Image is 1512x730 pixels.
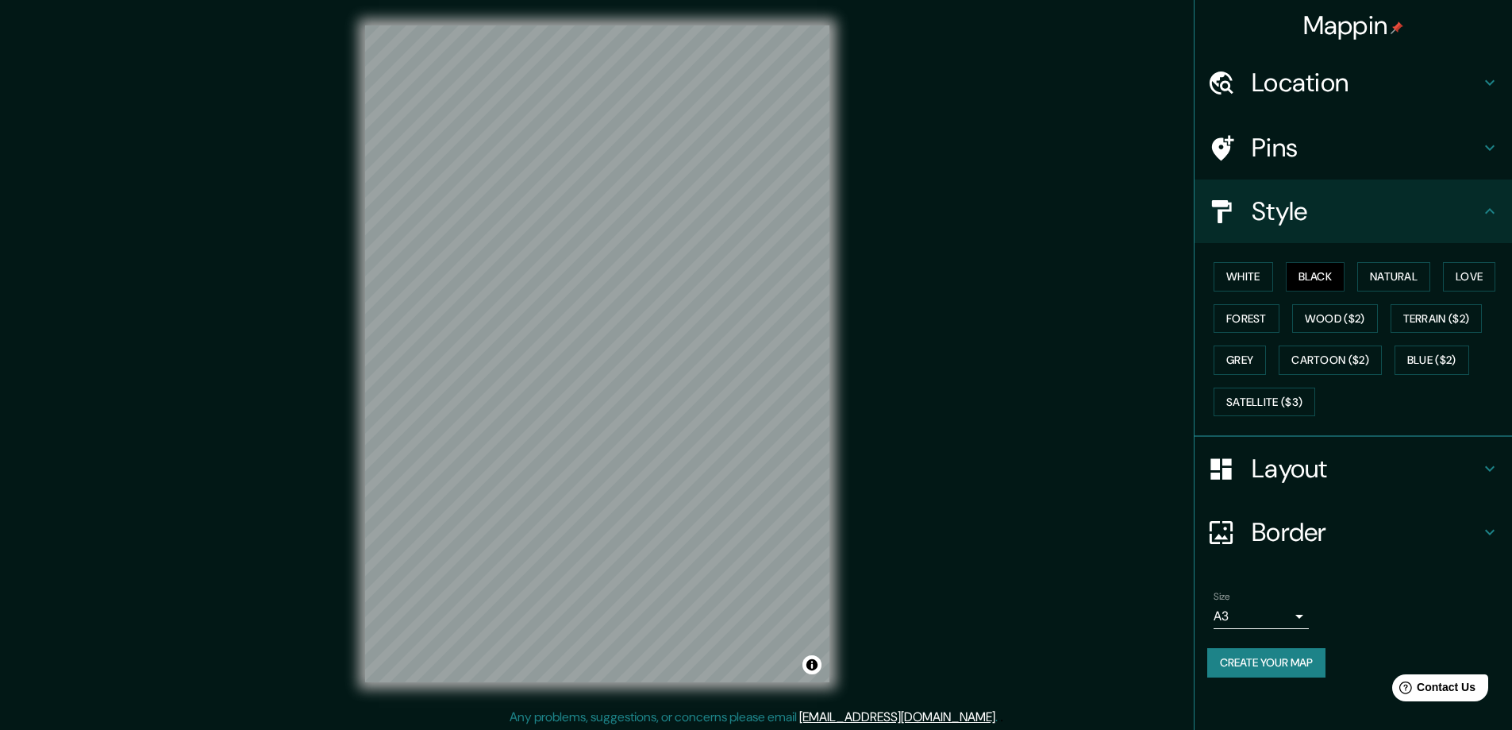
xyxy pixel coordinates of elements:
div: . [998,708,1000,727]
h4: Mappin [1303,10,1404,41]
div: Style [1195,180,1512,243]
h4: Style [1252,195,1480,227]
p: Any problems, suggestions, or concerns please email . [510,708,998,727]
button: Wood ($2) [1292,304,1378,334]
canvas: Map [365,25,829,682]
div: A3 [1214,604,1309,629]
button: Terrain ($2) [1391,304,1483,334]
div: Layout [1195,437,1512,500]
img: pin-icon.png [1391,21,1403,34]
button: Forest [1214,304,1279,334]
button: Create your map [1207,648,1325,678]
button: White [1214,262,1273,292]
label: Size [1214,590,1230,604]
div: Border [1195,500,1512,564]
button: Black [1286,262,1345,292]
button: Love [1443,262,1495,292]
h4: Border [1252,516,1480,548]
iframe: Help widget launcher [1371,668,1495,713]
div: . [1000,708,1003,727]
button: Natural [1357,262,1430,292]
div: Pins [1195,116,1512,180]
a: [EMAIL_ADDRESS][DOMAIN_NAME] [799,709,995,725]
button: Grey [1214,346,1266,375]
button: Toggle attribution [802,655,821,674]
h4: Location [1252,67,1480,98]
h4: Layout [1252,453,1480,485]
button: Cartoon ($2) [1279,346,1382,375]
div: Location [1195,51,1512,114]
button: Satellite ($3) [1214,388,1315,417]
h4: Pins [1252,132,1480,164]
button: Blue ($2) [1395,346,1469,375]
